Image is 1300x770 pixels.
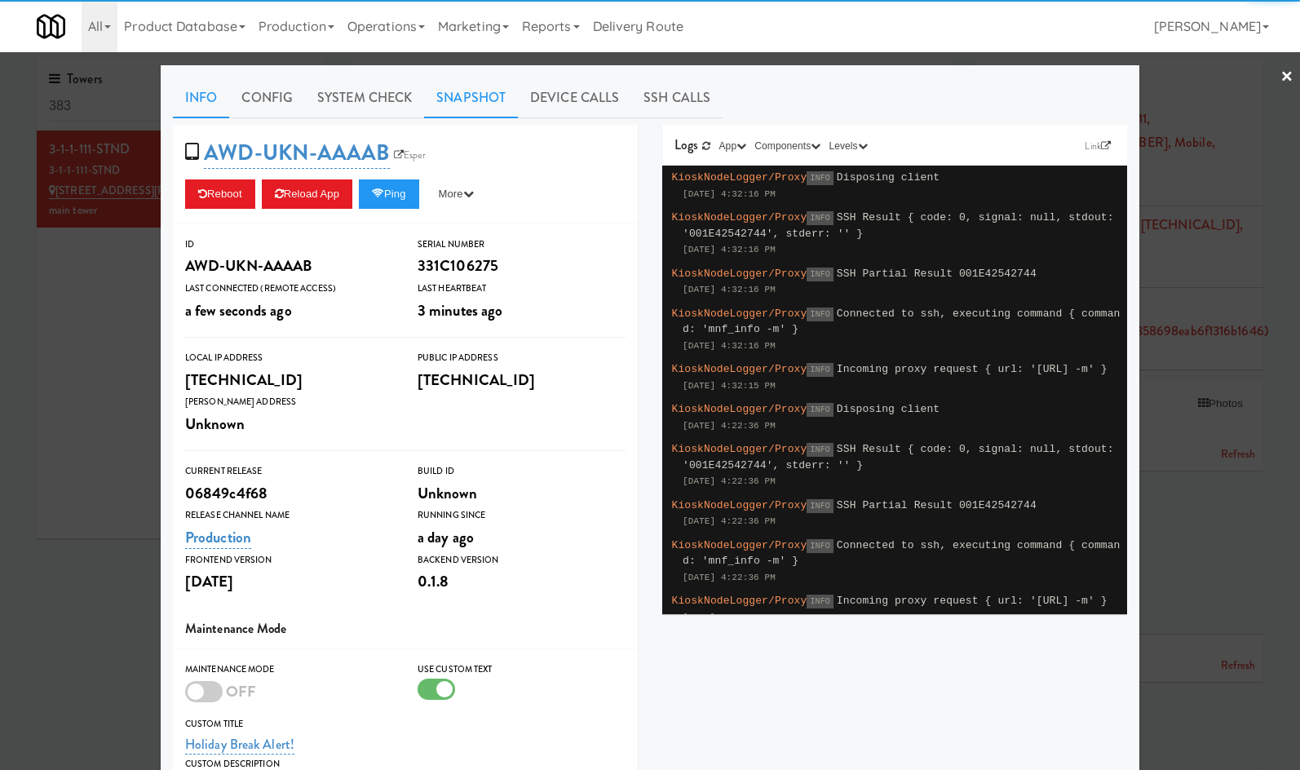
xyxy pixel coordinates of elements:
span: a day ago [418,526,474,548]
span: [DATE] 4:22:36 PM [683,421,776,431]
span: KioskNodeLogger/Proxy [672,595,807,607]
span: [DATE] 4:32:16 PM [683,285,776,294]
a: × [1280,52,1293,103]
div: Public IP Address [418,350,626,366]
span: Incoming proxy request { url: '[URL] -m' } [837,595,1108,607]
span: Disposing client [837,171,940,184]
button: Reboot [185,179,255,209]
a: Info [173,77,229,118]
div: AWD-UKN-AAAAB [185,252,393,280]
div: Current Release [185,463,393,480]
span: INFO [807,403,833,417]
span: SSH Result { code: 0, signal: null, stdout: '001E42542744', stderr: '' } [683,443,1114,471]
div: [TECHNICAL_ID] [185,366,393,394]
span: [DATE] 4:32:16 PM [683,189,776,199]
div: [TECHNICAL_ID] [418,366,626,394]
span: [DATE] 4:22:36 PM [683,516,776,526]
button: Reload App [262,179,352,209]
button: App [715,138,751,154]
a: Device Calls [518,77,631,118]
span: Maintenance Mode [185,619,287,638]
div: Unknown [418,480,626,507]
span: KioskNodeLogger/Proxy [672,443,807,455]
div: Use Custom Text [418,662,626,678]
span: KioskNodeLogger/Proxy [672,539,807,551]
button: Ping [359,179,419,209]
span: INFO [807,268,833,281]
div: Serial Number [418,237,626,253]
span: [DATE] 4:22:36 PM [683,476,776,486]
div: Local IP Address [185,350,393,366]
button: Components [750,138,825,154]
span: INFO [807,595,833,608]
span: INFO [807,363,833,377]
img: Micromart [37,12,65,41]
div: Backend Version [418,552,626,569]
span: Connected to ssh, executing command { command: 'mnf_info -m' } [683,539,1121,568]
a: System Check [305,77,424,118]
div: 06849c4f68 [185,480,393,507]
span: SSH Partial Result 001E42542744 [837,268,1037,280]
div: Running Since [418,507,626,524]
a: SSH Calls [631,77,723,118]
div: 0.1.8 [418,568,626,595]
span: KioskNodeLogger/Proxy [672,403,807,415]
span: INFO [807,539,833,553]
span: [DATE] 4:22:36 PM [683,573,776,582]
span: KioskNodeLogger/Proxy [672,308,807,320]
button: More [426,179,487,209]
span: Connected to ssh, executing command { command: 'mnf_info -m' } [683,308,1121,336]
div: Maintenance Mode [185,662,393,678]
div: Last Heartbeat [418,281,626,297]
div: 331C106275 [418,252,626,280]
div: ID [185,237,393,253]
span: INFO [807,211,833,225]
button: Levels [825,138,871,154]
div: [DATE] [185,568,393,595]
div: Frontend Version [185,552,393,569]
div: Build Id [418,463,626,480]
a: Holiday Break Alert! [185,735,294,755]
a: Production [185,526,251,549]
div: Last Connected (Remote Access) [185,281,393,297]
span: 3 minutes ago [418,299,502,321]
span: INFO [807,308,833,321]
a: AWD-UKN-AAAAB [204,137,389,169]
a: Config [229,77,305,118]
div: Unknown [185,410,393,438]
span: SSH Result { code: 0, signal: null, stdout: '001E42542744', stderr: '' } [683,211,1114,240]
span: INFO [807,171,833,185]
span: KioskNodeLogger/Proxy [672,268,807,280]
span: [DATE] 4:32:15 PM [683,381,776,391]
span: [DATE] 4:32:16 PM [683,341,776,351]
span: INFO [807,499,833,513]
span: KioskNodeLogger/Proxy [672,171,807,184]
a: Esper [390,147,431,163]
a: Link [1081,138,1115,154]
span: KioskNodeLogger/Proxy [672,363,807,375]
span: INFO [807,443,833,457]
span: KioskNodeLogger/Proxy [672,211,807,223]
span: a few seconds ago [185,299,292,321]
div: Custom Title [185,716,626,732]
span: SSH Partial Result 001E42542744 [837,499,1037,511]
span: Logs [674,135,698,154]
span: KioskNodeLogger/Proxy [672,499,807,511]
span: OFF [226,680,256,702]
span: [DATE] 4:32:16 PM [683,245,776,254]
a: Snapshot [424,77,518,118]
span: [DATE] 4:22:36 PM [683,613,776,622]
div: Release Channel Name [185,507,393,524]
span: Disposing client [837,403,940,415]
span: Incoming proxy request { url: '[URL] -m' } [837,363,1108,375]
div: [PERSON_NAME] Address [185,394,393,410]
